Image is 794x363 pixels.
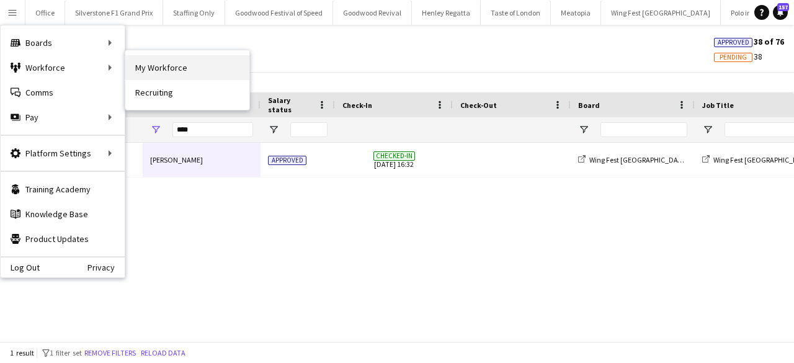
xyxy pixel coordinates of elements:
span: Check-Out [460,101,497,110]
span: Board [578,101,600,110]
button: Open Filter Menu [268,124,279,135]
a: Privacy [87,262,125,272]
span: Checked-in [373,151,415,161]
span: Salary status [268,96,313,114]
button: Meatopia [551,1,601,25]
div: Workforce [1,55,125,80]
button: Goodwood Festival of Speed [225,1,333,25]
a: Training Academy [1,177,125,202]
span: 1 filter set [50,348,82,357]
span: Approved [718,38,749,47]
button: Open Filter Menu [702,124,713,135]
a: My Workforce [125,55,249,80]
div: Pay [1,105,125,130]
div: Platform Settings [1,141,125,166]
button: Wing Fest [GEOGRAPHIC_DATA] [601,1,721,25]
button: Open Filter Menu [150,124,161,135]
a: Knowledge Base [1,202,125,226]
button: Taste of London [481,1,551,25]
button: Henley Regatta [412,1,481,25]
a: Comms [1,80,125,105]
input: Name Filter Input [172,122,253,137]
span: Approved [268,156,306,165]
span: Pending [720,53,747,61]
span: Job Title [702,101,734,110]
span: 157 [777,3,789,11]
button: Silverstone F1 Grand Prix [65,1,163,25]
a: Log Out [1,262,40,272]
div: Boards [1,30,125,55]
button: Polo in the Park [721,1,788,25]
button: Staffing Only [163,1,225,25]
input: Salary status Filter Input [290,122,328,137]
button: Reload data [138,346,188,360]
input: Board Filter Input [600,122,687,137]
a: 157 [773,5,788,20]
span: Check-In [342,101,372,110]
button: Remove filters [82,346,138,360]
a: Product Updates [1,226,125,251]
span: 38 [714,51,762,62]
button: Open Filter Menu [578,124,589,135]
button: Office [25,1,65,25]
div: [PERSON_NAME] [143,143,261,177]
span: Wing Fest [GEOGRAPHIC_DATA] [589,155,689,164]
span: 38 of 76 [714,36,784,47]
a: Recruiting [125,80,249,105]
a: Wing Fest [GEOGRAPHIC_DATA] [578,155,689,164]
button: Goodwood Revival [333,1,412,25]
span: [DATE] 16:32 [342,143,445,177]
